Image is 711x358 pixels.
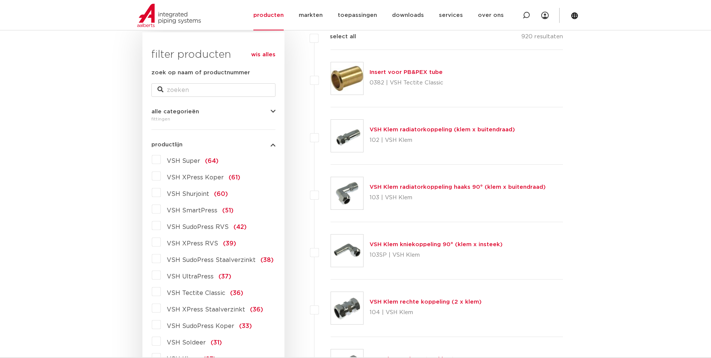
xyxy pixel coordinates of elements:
a: wis alles [251,50,275,59]
span: VSH Soldeer [167,340,206,346]
img: Thumbnail for VSH Klem radiatorkoppeling haaks 90° (klem x buitendraad) [331,177,363,209]
img: Thumbnail for VSH Klem rechte koppeling (2 x klem) [331,292,363,324]
span: (31) [211,340,222,346]
img: Thumbnail for Insert voor PB&PEX tube [331,62,363,95]
p: 0382 | VSH Tectite Classic [370,77,443,89]
span: VSH Shurjoint [167,191,209,197]
span: alle categorieën [151,109,199,114]
a: VSH Klem rechte koppeling (2 x klem) [370,299,482,305]
label: zoek op naam of productnummer [151,68,250,77]
span: (51) [222,208,234,214]
span: (36) [230,290,243,296]
button: productlijn [151,142,275,147]
button: alle categorieën [151,109,275,114]
span: VSH XPress Koper [167,174,224,181]
p: 103 | VSH Klem [370,192,546,204]
a: VSH Klem radiatorkoppeling haaks 90° (klem x buitendraad) [370,184,546,190]
h3: filter producten [151,47,275,62]
span: (60) [214,191,228,197]
span: VSH UltraPress [167,274,214,280]
label: select all [319,32,356,41]
img: Thumbnail for VSH Klem kniekoppeling 90° (klem x insteek) [331,235,363,267]
span: (36) [250,307,263,313]
a: VSH Klem kniekoppeling 90° (klem x insteek) [370,242,503,247]
span: VSH SudoPress RVS [167,224,229,230]
span: VSH XPress Staalverzinkt [167,307,245,313]
span: VSH SudoPress Staalverzinkt [167,257,256,263]
span: VSH XPress RVS [167,241,218,247]
p: 103SP | VSH Klem [370,249,503,261]
span: productlijn [151,142,183,147]
span: (33) [239,323,252,329]
a: VSH Klem radiatorkoppeling (klem x buitendraad) [370,127,515,132]
p: 102 | VSH Klem [370,134,515,146]
span: (61) [229,174,240,181]
span: (38) [260,257,274,263]
a: Insert voor PB&PEX tube [370,69,443,75]
span: (64) [205,158,219,164]
span: VSH SudoPress Koper [167,323,234,329]
p: 104 | VSH Klem [370,307,482,319]
img: Thumbnail for VSH Klem radiatorkoppeling (klem x buitendraad) [331,120,363,152]
input: zoeken [151,83,275,97]
span: (39) [223,241,236,247]
span: VSH Super [167,158,200,164]
span: VSH SmartPress [167,208,217,214]
span: (37) [219,274,231,280]
span: VSH Tectite Classic [167,290,225,296]
p: 920 resultaten [521,32,563,44]
div: fittingen [151,114,275,123]
span: (42) [234,224,247,230]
